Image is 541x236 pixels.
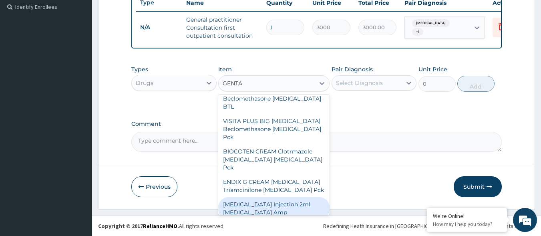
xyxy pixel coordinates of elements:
[336,79,383,87] div: Select Diagnosis
[218,197,330,220] div: [MEDICAL_DATA] Injection 2ml [MEDICAL_DATA] Amp
[218,144,330,175] div: BIOCOTEN CREAM Clotrmazole [MEDICAL_DATA] [MEDICAL_DATA] Pck
[218,83,330,114] div: VISITA PLUS [MEDICAL_DATA] Beclomethasone [MEDICAL_DATA] BTL
[98,222,179,230] strong: Copyright © 2017 .
[131,66,148,73] label: Types
[218,114,330,144] div: VISITA PLUS BIG [MEDICAL_DATA] Beclomethasone [MEDICAL_DATA] Pck
[136,20,182,35] td: N/A
[412,19,450,27] span: [MEDICAL_DATA]
[4,154,153,182] textarea: Type your message and hit 'Enter'
[433,221,501,228] p: How may I help you today?
[433,212,501,220] div: We're Online!
[412,28,423,36] span: + 1
[131,121,502,127] label: Comment
[323,222,535,230] div: Redefining Heath Insurance in [GEOGRAPHIC_DATA] using Telemedicine and Data Science!
[332,65,373,73] label: Pair Diagnosis
[131,4,151,23] div: Minimize live chat window
[136,79,153,87] div: Drugs
[131,176,177,197] button: Previous
[218,175,330,197] div: ENDIX G CREAM [MEDICAL_DATA] Triamcinilone [MEDICAL_DATA] Pck
[182,12,262,44] td: General practitioner Consultation first outpatient consultation
[42,45,135,55] div: Chat with us now
[143,222,177,230] a: RelianceHMO
[92,216,541,236] footer: All rights reserved.
[454,176,502,197] button: Submit
[15,40,32,60] img: d_794563401_company_1708531726252_794563401
[418,65,447,73] label: Unit Price
[457,76,495,92] button: Add
[218,65,232,73] label: Item
[46,69,111,149] span: We're online!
